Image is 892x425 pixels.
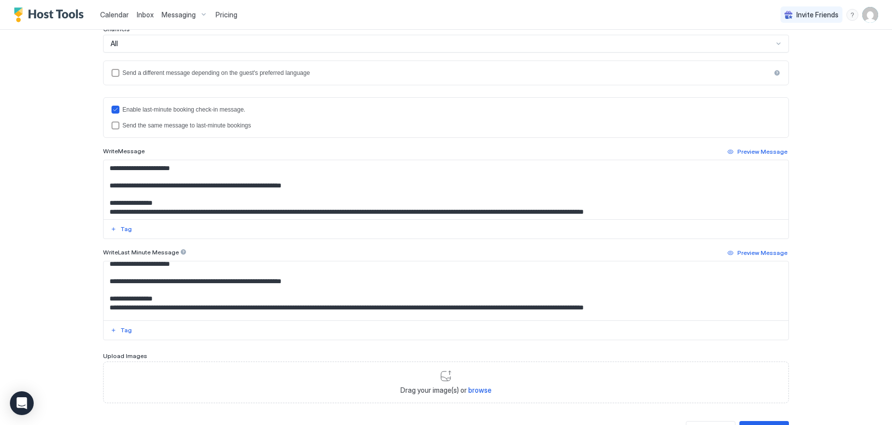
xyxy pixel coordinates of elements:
[103,352,147,360] span: Upload Images
[111,121,780,129] div: lastMinuteMessageIsTheSame
[726,146,789,158] button: Preview Message
[111,39,118,48] span: All
[111,69,780,77] div: languagesEnabled
[216,10,237,19] span: Pricing
[162,10,196,19] span: Messaging
[400,386,492,395] span: Drag your image(s) or
[122,122,780,129] div: Send the same message to last-minute bookings
[109,324,133,336] button: Tag
[103,147,145,155] span: Write Message
[100,9,129,20] a: Calendar
[846,9,858,21] div: menu
[120,326,132,335] div: Tag
[111,106,780,114] div: lastMinuteMessageEnabled
[737,147,787,156] div: Preview Message
[103,248,179,256] span: Write Last Minute Message
[104,261,789,320] textarea: Input Field
[137,10,154,19] span: Inbox
[109,223,133,235] button: Tag
[122,69,771,76] div: Send a different message depending on the guest's preferred language
[14,7,88,22] a: Host Tools Logo
[737,248,787,257] div: Preview Message
[796,10,838,19] span: Invite Friends
[726,247,789,259] button: Preview Message
[10,391,34,415] div: Open Intercom Messenger
[137,9,154,20] a: Inbox
[104,160,789,219] textarea: Input Field
[122,106,780,113] div: Enable last-minute booking check-in message.
[468,386,492,394] span: browse
[100,10,129,19] span: Calendar
[862,7,878,23] div: User profile
[120,225,132,234] div: Tag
